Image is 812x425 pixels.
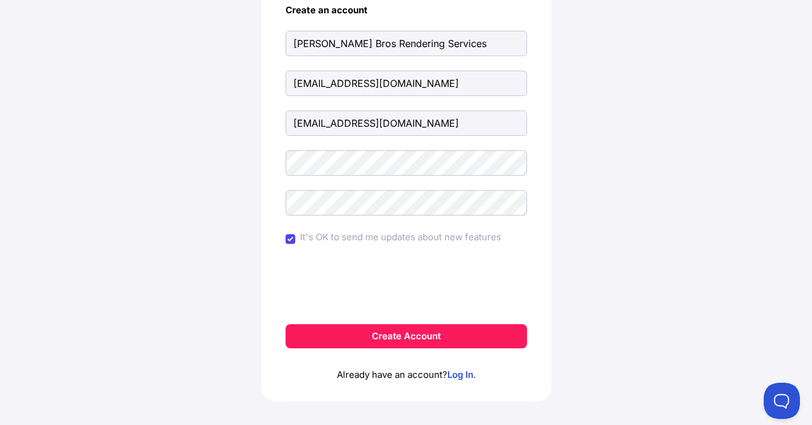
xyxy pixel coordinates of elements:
label: It's OK to send me updates about new features [300,230,501,244]
button: Create Account [286,324,527,348]
a: Log In [447,369,473,380]
p: Already have an account? . [286,348,527,382]
input: First Name [286,31,527,56]
iframe: reCAPTCHA [315,263,498,310]
input: Last Name [286,71,527,96]
input: Email [286,110,527,136]
h4: Create an account [286,5,527,16]
iframe: Toggle Customer Support [764,383,800,419]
